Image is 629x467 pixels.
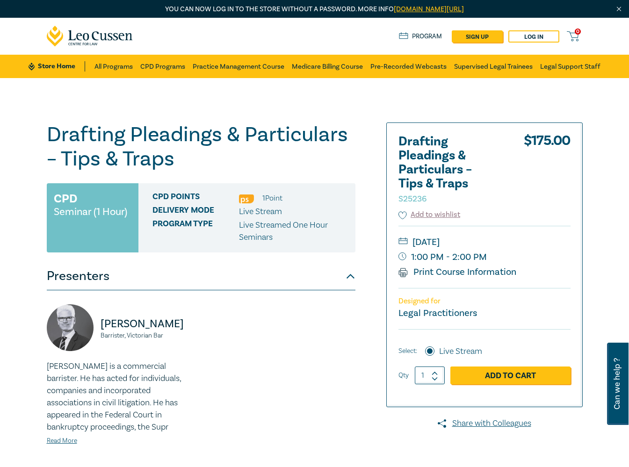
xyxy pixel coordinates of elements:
[54,190,77,207] h3: CPD
[152,219,239,244] span: Program type
[386,417,583,430] a: Share with Colleagues
[54,207,127,216] small: Seminar (1 Hour)
[398,266,517,278] a: Print Course Information
[47,360,195,433] p: [PERSON_NAME] is a commercial barrister. He has acted for individuals, companies and incorporated...
[29,61,85,72] a: Store Home
[394,5,464,14] a: [DOMAIN_NAME][URL]
[47,122,355,171] h1: Drafting Pleadings & Particulars – Tips & Traps
[101,332,195,339] small: Barrister, Victorian Bar
[508,30,559,43] a: Log in
[615,5,623,13] img: Close
[47,4,583,14] p: You can now log in to the store without a password. More info
[398,297,571,306] p: Designed for
[47,262,355,290] button: Presenters
[94,55,133,78] a: All Programs
[575,29,581,35] span: 0
[415,366,445,384] input: 1
[399,31,442,42] a: Program
[439,345,482,358] label: Live Stream
[262,192,282,204] li: 1 Point
[152,206,239,218] span: Delivery Mode
[239,219,348,244] p: Live Streamed One Hour Seminars
[398,346,417,356] span: Select:
[47,437,77,445] a: Read More
[454,55,533,78] a: Supervised Legal Trainees
[524,135,571,209] div: $ 175.00
[613,348,622,419] span: Can we help ?
[540,55,600,78] a: Legal Support Staff
[239,194,254,203] img: Professional Skills
[193,55,284,78] a: Practice Management Course
[370,55,447,78] a: Pre-Recorded Webcasts
[452,30,503,43] a: sign up
[292,55,363,78] a: Medicare Billing Course
[398,307,477,319] small: Legal Practitioners
[47,304,94,351] img: https://s3.ap-southeast-2.amazonaws.com/leo-cussen-store-production-content/Contacts/Warren%20Smi...
[398,209,461,220] button: Add to wishlist
[398,235,571,250] small: [DATE]
[398,135,501,205] h2: Drafting Pleadings & Particulars – Tips & Traps
[398,194,427,204] small: S25236
[140,55,185,78] a: CPD Programs
[101,316,195,331] p: [PERSON_NAME]
[450,366,571,384] a: Add to Cart
[239,206,282,217] span: Live Stream
[398,370,409,381] label: Qty
[398,250,571,265] small: 1:00 PM - 2:00 PM
[152,192,239,204] span: CPD Points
